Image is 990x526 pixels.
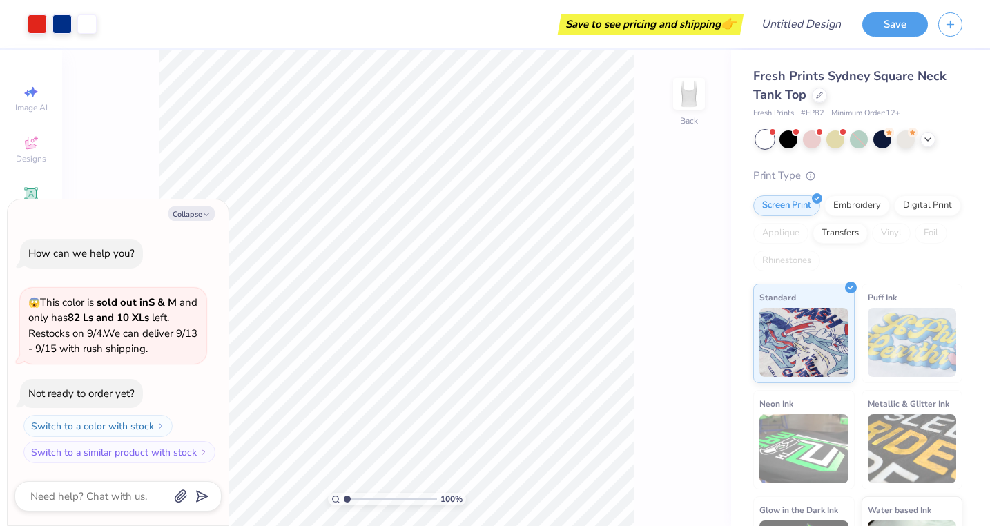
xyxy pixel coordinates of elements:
[157,422,165,430] img: Switch to a color with stock
[868,414,957,483] img: Metallic & Glitter Ink
[561,14,740,35] div: Save to see pricing and shipping
[868,290,897,304] span: Puff Ink
[753,168,962,184] div: Print Type
[759,308,848,377] img: Standard
[28,296,40,309] span: 😱
[759,503,838,517] span: Glow in the Dark Ink
[894,195,961,216] div: Digital Print
[753,251,820,271] div: Rhinestones
[753,108,794,119] span: Fresh Prints
[200,448,208,456] img: Switch to a similar product with stock
[28,295,197,356] span: This color is and only has left . Restocks on 9/4. We can deliver 9/13 - 9/15 with rush shipping.
[15,102,48,113] span: Image AI
[759,290,796,304] span: Standard
[680,115,698,127] div: Back
[753,195,820,216] div: Screen Print
[759,414,848,483] img: Neon Ink
[750,10,852,38] input: Untitled Design
[831,108,900,119] span: Minimum Order: 12 +
[28,387,135,400] div: Not ready to order yet?
[97,295,177,309] strong: sold out in S & M
[862,12,928,37] button: Save
[813,223,868,244] div: Transfers
[28,246,135,260] div: How can we help you?
[872,223,911,244] div: Vinyl
[721,15,736,32] span: 👉
[168,206,215,221] button: Collapse
[23,441,215,463] button: Switch to a similar product with stock
[23,415,173,437] button: Switch to a color with stock
[915,223,947,244] div: Foil
[753,68,947,103] span: Fresh Prints Sydney Square Neck Tank Top
[868,396,949,411] span: Metallic & Glitter Ink
[868,503,931,517] span: Water based Ink
[753,223,808,244] div: Applique
[868,308,957,377] img: Puff Ink
[68,311,149,324] strong: 82 Ls and 10 XLs
[759,396,793,411] span: Neon Ink
[440,493,463,505] span: 100 %
[16,153,46,164] span: Designs
[824,195,890,216] div: Embroidery
[675,80,703,108] img: Back
[801,108,824,119] span: # FP82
